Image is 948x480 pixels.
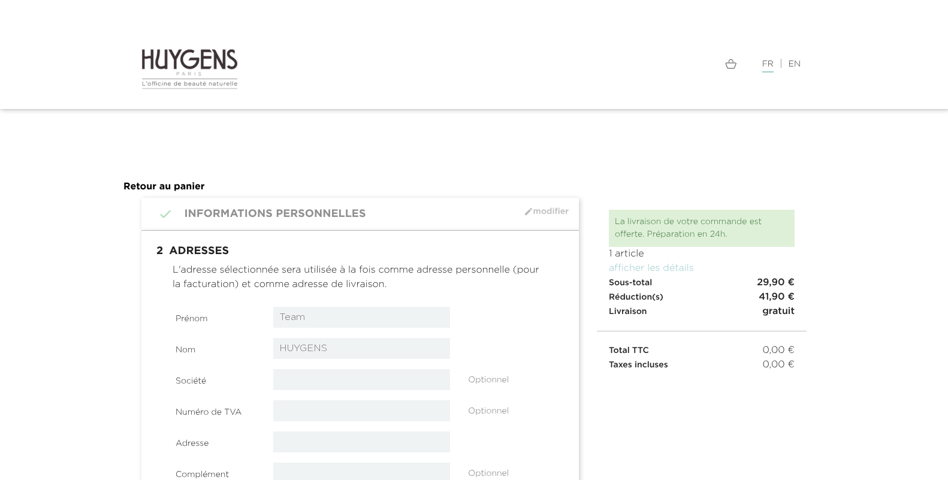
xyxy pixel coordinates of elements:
i:  [150,207,166,221]
label: Société [167,369,264,388]
span: Réduction(s) [609,293,663,301]
h1: Informations personnelles [150,207,570,221]
span: 0,00 € [763,358,795,372]
span: gratuit [762,304,795,319]
span: 29,90 € [757,276,795,290]
div: Optionnel [459,369,557,387]
p: L'adresse sélectionnée sera utilisée à la fois comme adresse personnelle (pour la facturation) et... [173,263,548,292]
span: La livraison de votre commande est offerte. Préparation en 24h. [615,218,762,239]
span: 2 [150,240,169,264]
div: | [483,57,807,71]
label: Numéro de TVA [167,400,264,419]
h1: Adresses [150,240,570,264]
a: afficher les détails [609,264,694,273]
span: Total TTC [609,346,649,355]
iframe: PayPal Message 2 [141,115,807,149]
span: Livraison [609,307,647,316]
label: Nom [167,338,264,357]
i: mode_edit [524,207,533,216]
span: Taxes incluses [609,361,668,369]
span: Sous-total [609,279,652,287]
div: Optionnel [459,463,557,480]
label: Adresse [167,431,264,450]
p: 1 article [609,247,795,261]
span: 0,00 € [763,343,795,358]
iframe: PayPal Message 1 [609,372,795,391]
label: Prénom [167,307,264,325]
div: Optionnel [459,400,557,418]
span: Modifier [524,207,569,216]
img: Huygens logo [141,48,238,90]
a: Retour au panier [123,182,205,192]
span: 41,90 € [759,290,795,304]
